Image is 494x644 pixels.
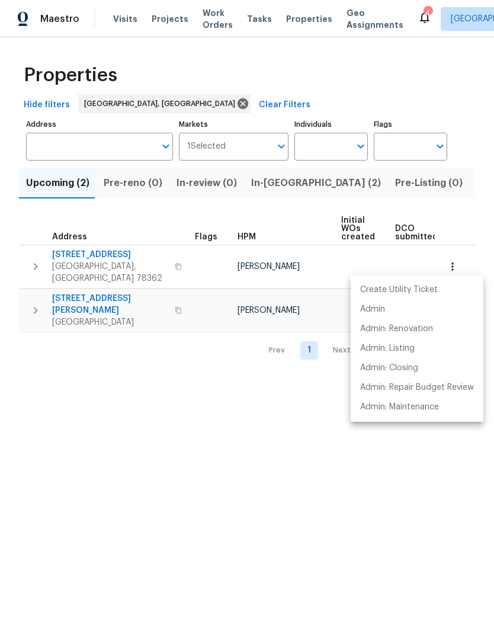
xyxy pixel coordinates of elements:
[360,323,433,335] p: Admin: Renovation
[360,284,438,296] p: Create Utility Ticket
[360,382,474,394] p: Admin: Repair Budget Review
[360,362,418,374] p: Admin: Closing
[360,342,415,355] p: Admin: Listing
[360,401,439,414] p: Admin: Maintenance
[360,303,385,316] p: Admin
